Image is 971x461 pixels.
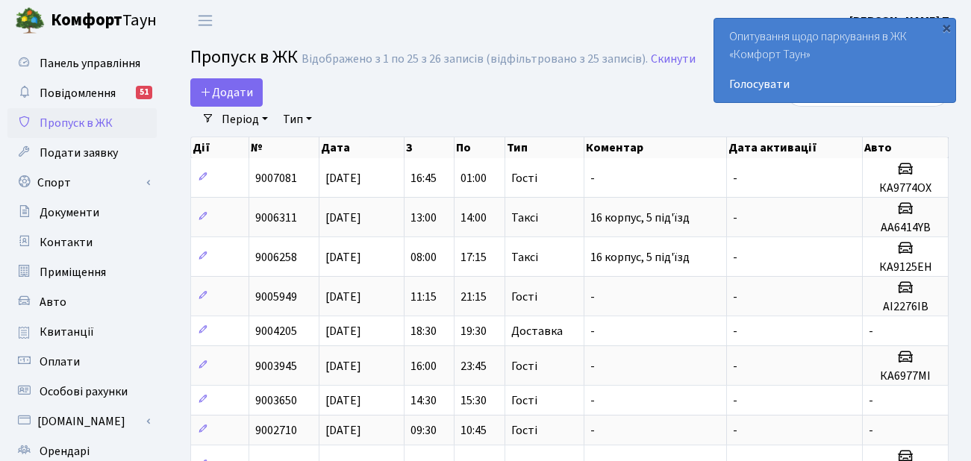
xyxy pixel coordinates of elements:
[733,422,737,439] span: -
[7,228,157,257] a: Контакти
[714,19,955,102] div: Опитування щодо паркування в ЖК «Комфорт Таун»
[410,422,437,439] span: 09:30
[511,291,537,303] span: Гості
[511,360,537,372] span: Гості
[325,289,361,305] span: [DATE]
[869,369,942,383] h5: КА6977МІ
[849,13,953,29] b: [PERSON_NAME] П.
[325,170,361,186] span: [DATE]
[15,6,45,36] img: logo.png
[7,48,157,78] a: Панель управління
[51,8,122,32] b: Комфорт
[869,300,942,314] h5: АІ2276ІВ
[136,86,152,99] div: 51
[40,85,116,101] span: Повідомлення
[460,210,487,226] span: 14:00
[325,249,361,266] span: [DATE]
[511,172,537,184] span: Гості
[7,108,157,138] a: Пропуск в ЖК
[190,78,263,107] a: Додати
[410,170,437,186] span: 16:45
[651,52,696,66] a: Скинути
[869,260,942,275] h5: КА9125ЕН
[460,392,487,409] span: 15:30
[40,264,106,280] span: Приміщення
[729,75,940,93] a: Голосувати
[255,392,297,409] span: 9003650
[7,78,157,108] a: Повідомлення51
[590,170,595,186] span: -
[190,44,298,70] span: Пропуск в ЖК
[733,358,737,374] span: -
[40,145,118,161] span: Подати заявку
[410,358,437,374] span: 16:00
[869,422,873,439] span: -
[7,347,157,377] a: Оплати
[733,323,737,339] span: -
[590,422,595,439] span: -
[410,392,437,409] span: 14:30
[277,107,318,132] a: Тип
[410,323,437,339] span: 18:30
[7,287,157,317] a: Авто
[410,210,437,226] span: 13:00
[733,249,737,266] span: -
[325,422,361,439] span: [DATE]
[590,289,595,305] span: -
[325,210,361,226] span: [DATE]
[325,323,361,339] span: [DATE]
[733,170,737,186] span: -
[460,289,487,305] span: 21:15
[511,251,538,263] span: Таксі
[511,424,537,436] span: Гості
[325,358,361,374] span: [DATE]
[733,210,737,226] span: -
[255,170,297,186] span: 9007081
[7,317,157,347] a: Квитанції
[460,358,487,374] span: 23:45
[869,392,873,409] span: -
[460,170,487,186] span: 01:00
[40,115,113,131] span: Пропуск в ЖК
[869,323,873,339] span: -
[7,138,157,168] a: Подати заявку
[869,181,942,195] h5: КА9774ОХ
[255,210,297,226] span: 9006311
[319,137,405,158] th: Дата
[40,234,93,251] span: Контакти
[255,249,297,266] span: 9006258
[863,137,949,158] th: Авто
[511,395,537,407] span: Гості
[505,137,584,158] th: Тип
[733,392,737,409] span: -
[255,323,297,339] span: 9004205
[40,324,94,340] span: Квитанції
[460,422,487,439] span: 10:45
[40,443,90,460] span: Орендарі
[455,137,505,158] th: По
[255,422,297,439] span: 9002710
[51,8,157,34] span: Таун
[255,289,297,305] span: 9005949
[325,392,361,409] span: [DATE]
[200,84,253,101] span: Додати
[727,137,863,158] th: Дата активації
[302,52,648,66] div: Відображено з 1 по 25 з 26 записів (відфільтровано з 25 записів).
[460,249,487,266] span: 17:15
[410,249,437,266] span: 08:00
[187,8,224,33] button: Переключити навігацію
[939,20,954,35] div: ×
[590,249,690,266] span: 16 корпус, 5 під'їзд
[40,294,66,310] span: Авто
[511,325,563,337] span: Доставка
[590,392,595,409] span: -
[40,55,140,72] span: Панель управління
[40,354,80,370] span: Оплати
[733,289,737,305] span: -
[191,137,249,158] th: Дії
[590,358,595,374] span: -
[40,204,99,221] span: Документи
[584,137,727,158] th: Коментар
[590,210,690,226] span: 16 корпус, 5 під'їзд
[460,323,487,339] span: 19:30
